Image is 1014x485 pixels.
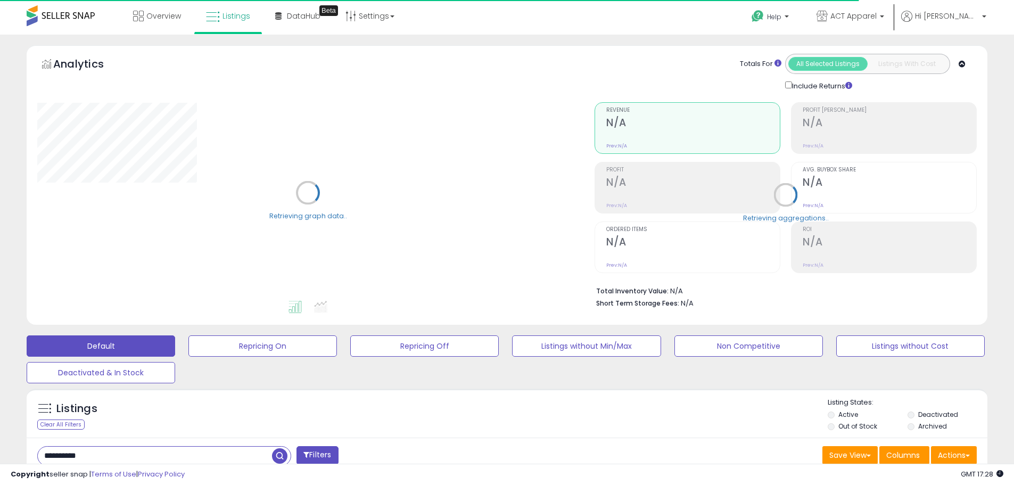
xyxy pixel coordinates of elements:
[918,410,958,419] label: Deactivated
[901,11,986,35] a: Hi [PERSON_NAME]
[11,470,185,480] div: seller snap | |
[740,59,781,69] div: Totals For
[838,422,877,431] label: Out of Stock
[37,420,85,430] div: Clear All Filters
[287,11,320,21] span: DataHub
[138,469,185,479] a: Privacy Policy
[27,362,175,383] button: Deactivated & In Stock
[674,335,823,357] button: Non Competitive
[146,11,181,21] span: Overview
[222,11,250,21] span: Listings
[269,211,347,220] div: Retrieving graph data..
[915,11,979,21] span: Hi [PERSON_NAME]
[961,469,1003,479] span: 2025-09-9 17:28 GMT
[350,335,499,357] button: Repricing Off
[319,5,338,16] div: Tooltip anchor
[788,57,868,71] button: All Selected Listings
[828,398,987,408] p: Listing States:
[296,446,338,465] button: Filters
[188,335,337,357] button: Repricing On
[56,401,97,416] h5: Listings
[867,57,946,71] button: Listings With Cost
[879,446,929,464] button: Columns
[931,446,977,464] button: Actions
[743,2,799,35] a: Help
[836,335,985,357] button: Listings without Cost
[91,469,136,479] a: Terms of Use
[512,335,661,357] button: Listings without Min/Max
[822,446,878,464] button: Save View
[918,422,947,431] label: Archived
[767,12,781,21] span: Help
[27,335,175,357] button: Default
[11,469,50,479] strong: Copyright
[53,56,125,74] h5: Analytics
[830,11,877,21] span: ACT Apparel
[743,213,829,223] div: Retrieving aggregations..
[751,10,764,23] i: Get Help
[886,450,920,461] span: Columns
[838,410,858,419] label: Active
[777,79,865,92] div: Include Returns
